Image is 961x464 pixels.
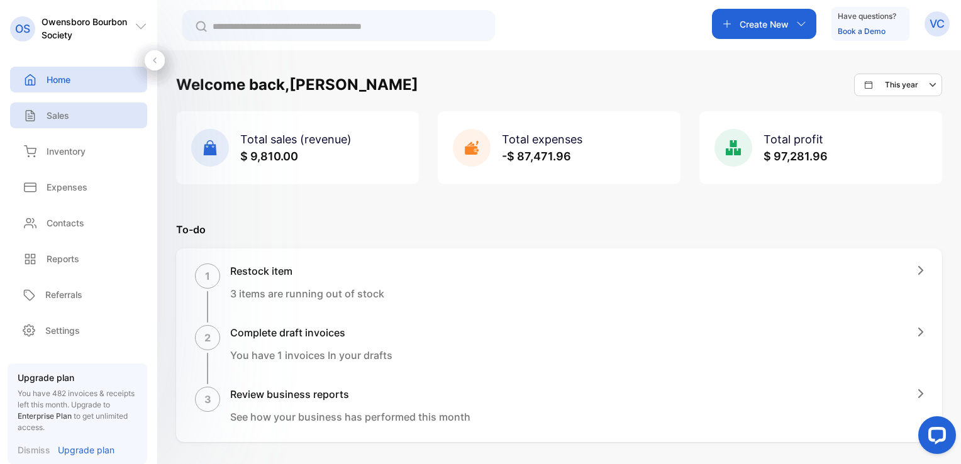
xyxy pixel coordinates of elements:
span: -$ 87,471.96 [502,150,571,163]
button: This year [854,74,942,96]
span: Enterprise Plan [18,411,72,421]
p: 2 [204,330,211,345]
p: Settings [45,324,80,337]
p: 3 [204,392,211,407]
p: Dismiss [18,443,50,456]
p: Have questions? [838,10,896,23]
h1: Welcome back, [PERSON_NAME] [176,74,418,96]
p: Reports [47,252,79,265]
span: Total expenses [502,133,582,146]
p: Expenses [47,180,87,194]
a: Book a Demo [838,26,886,36]
p: Create New [740,18,789,31]
p: See how your business has performed this month [230,409,470,424]
p: Referrals [45,288,82,301]
button: Create New [712,9,816,39]
p: Inventory [47,145,86,158]
a: Upgrade plan [50,443,114,456]
span: $ 9,810.00 [240,150,298,163]
span: Upgrade to to get unlimited access. [18,400,128,432]
p: Sales [47,109,69,122]
h1: Restock item [230,263,384,279]
h1: Complete draft invoices [230,325,392,340]
p: You have 482 invoices & receipts left this month. [18,388,137,433]
p: Upgrade plan [58,443,114,456]
p: VC [930,16,945,32]
span: $ 97,281.96 [764,150,828,163]
p: Upgrade plan [18,371,137,384]
p: Home [47,73,70,86]
span: Total profit [764,133,823,146]
p: 1 [205,268,210,284]
span: Total sales (revenue) [240,133,352,146]
p: To-do [176,222,942,237]
p: This year [885,79,918,91]
iframe: LiveChat chat widget [908,411,961,464]
button: VC [925,9,950,39]
p: 3 items are running out of stock [230,286,384,301]
p: You have 1 invoices In your drafts [230,348,392,363]
p: Owensboro Bourbon Society [42,15,135,41]
p: Contacts [47,216,84,229]
h1: Review business reports [230,387,470,402]
p: OS [15,21,30,37]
